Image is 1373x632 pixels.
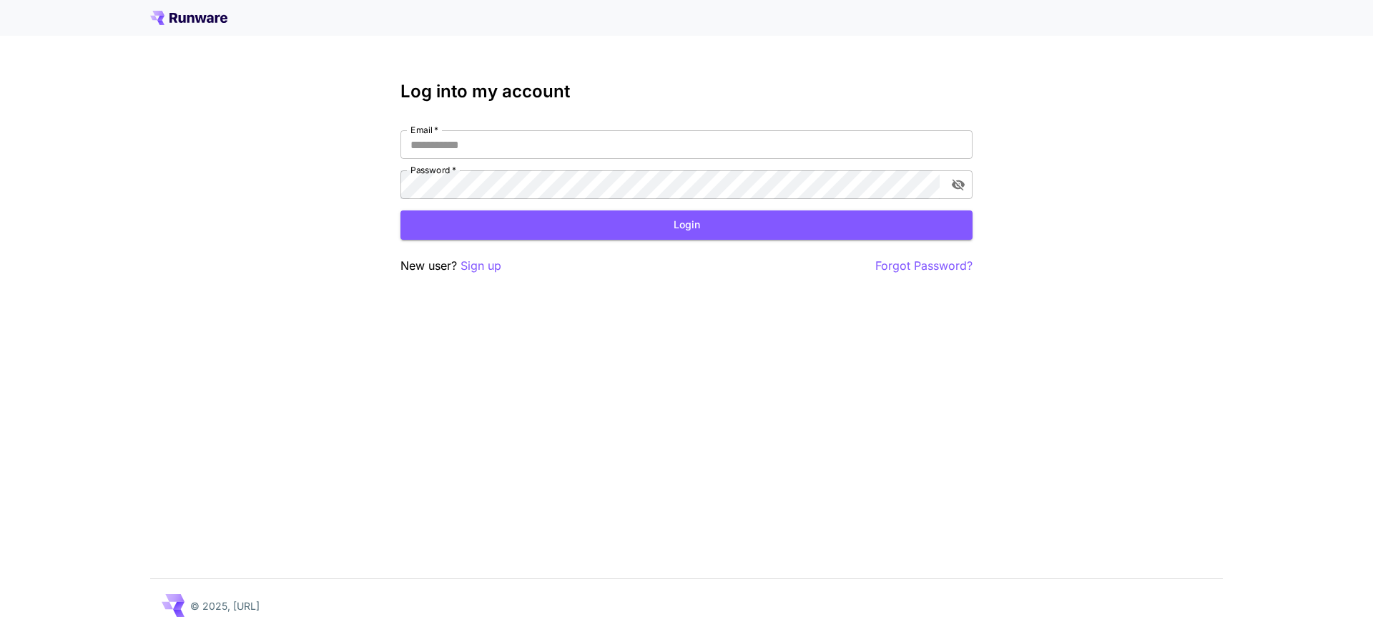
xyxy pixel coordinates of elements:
h3: Log into my account [400,82,973,102]
p: © 2025, [URL] [190,598,260,613]
button: Forgot Password? [875,257,973,275]
button: toggle password visibility [945,172,971,198]
button: Sign up [461,257,501,275]
label: Email [410,124,438,136]
button: Login [400,210,973,240]
label: Password [410,164,456,176]
p: New user? [400,257,501,275]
